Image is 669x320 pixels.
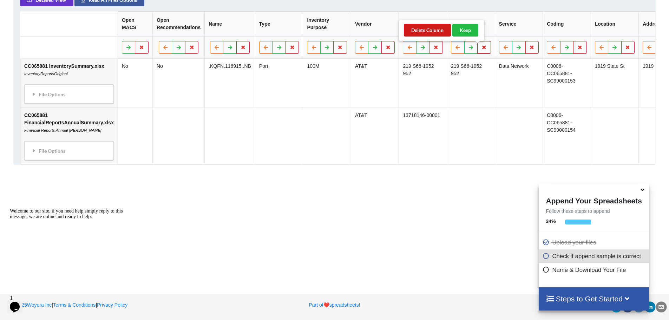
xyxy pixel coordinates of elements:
i: InventoryReportsOriginal [24,72,68,76]
td: C0006-CC065881-SC99000154 [543,107,591,164]
td: 1919 State St [591,59,639,107]
td: Port [255,59,303,107]
p: | | [8,301,219,308]
th: Service [495,12,543,36]
th: Name [205,12,255,36]
b: 34 % [546,218,556,224]
div: File Options [26,143,112,158]
div: Welcome to our site, if you need help simply reply to this message, we are online and ready to help. [3,3,129,14]
td: No [152,59,204,107]
a: 2025Woyera Inc [8,302,52,308]
a: Part ofheartspreadsheets! [309,302,360,308]
div: File Options [26,87,112,102]
a: Privacy Policy [97,302,127,308]
span: heart [323,302,329,308]
iframe: chat widget [7,205,133,288]
td: AT&T [351,107,399,164]
td: .KQFN.116915..NB [205,59,255,107]
td: No [118,59,152,107]
td: CC065881 FinancialReportsAnnualSummary.xlsx [20,107,118,164]
th: Inventory Purpose [303,12,351,36]
p: Follow these steps to append [539,208,649,215]
h4: Append Your Spreadsheets [539,195,649,205]
button: Keep [452,24,478,37]
button: Delete Column [404,24,451,37]
span: Welcome to our site, if you need help simply reply to this message, we are online and ready to help. [3,3,116,14]
iframe: chat widget [7,292,29,313]
td: AT&T [351,59,399,107]
td: 219 S66-1952 952 [447,59,495,107]
td: 219 S66-1952 952 [399,59,447,107]
i: Financial Reports Annual [PERSON_NAME] [24,128,101,132]
p: Upload your files [542,238,647,247]
h4: Steps to Get Started [546,294,642,303]
th: SubAccount [447,12,495,36]
th: Open Recommendations [152,12,204,36]
div: linkedin [644,301,656,313]
p: Name & Download Your File [542,266,647,274]
th: Account [399,12,447,36]
th: Coding [543,12,591,36]
th: Open MACS [118,12,152,36]
th: Type [255,12,303,36]
td: 100M [303,59,351,107]
th: Vendor [351,12,399,36]
td: C0006-CC065881-SC99000153 [543,59,591,107]
td: CC065881 InventorySummary.xlsx [20,59,118,107]
th: Location [591,12,639,36]
td: 13718146-00001 [399,107,447,164]
p: Check if append sample is correct [542,252,647,261]
td: Data Network [495,59,543,107]
a: Terms & Conditions [53,302,96,308]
